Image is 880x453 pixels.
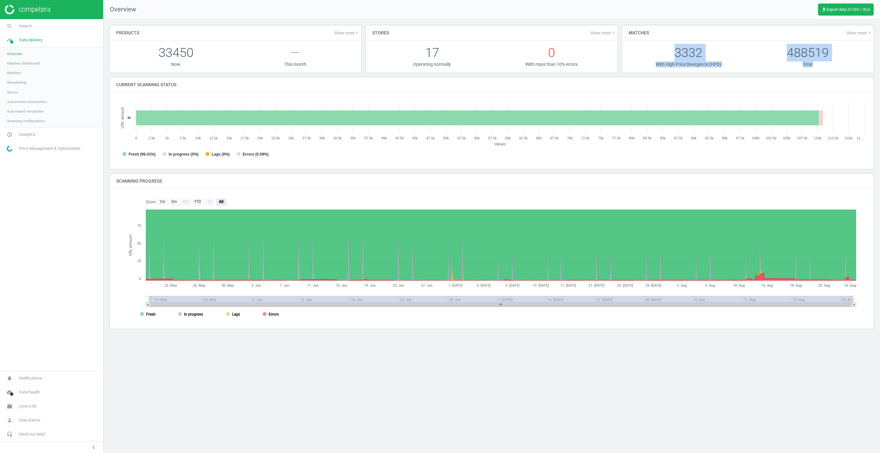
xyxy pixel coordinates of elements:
text: Zoom [146,200,156,204]
tspan: 14. Aug [761,283,773,288]
text: 107.5k [797,136,808,140]
tspan: 27. Jun [421,283,433,288]
text: 57.5k [488,136,497,140]
i: cloud_done [4,386,16,398]
text: 50k [443,136,449,140]
text: 80k [629,136,635,140]
tspan: 15. Jun [336,283,347,288]
text: 70k [567,136,573,140]
tspan: In progress [184,312,203,317]
text: 110k [814,136,821,140]
text: 97.5k [736,136,744,140]
button: get_appExport data in CSV / XLS [818,3,874,16]
span: Stas Erema [19,417,40,423]
text: 105k [783,136,791,140]
text: 92.5k [705,136,714,140]
p: With High Price Divergence (HPD) [629,61,748,67]
p: 0 [492,44,611,61]
tspan: 9. [DATE] [505,283,519,288]
i: work [4,400,16,412]
text: 102.5k [766,136,777,140]
span: Price Management & Optimization [19,146,80,151]
img: ajHJNr6hYgQAAAAASUVORK5CYII= [5,5,50,14]
tspan: 21. [DATE] [588,283,604,288]
tspan: 3. Jun [251,283,261,288]
text: 10k [195,136,201,140]
text: 0 [127,117,131,119]
tspan: 26. May [193,283,206,288]
tspan: 1. [DATE] [448,283,462,288]
a: Show morekeyboard_arrow_right [334,30,360,35]
tspan: 25. Aug [842,298,854,302]
tspan: 19. Jun [364,283,376,288]
text: 1y [208,199,212,204]
text: 35k [350,136,356,140]
p: Operating normally [372,61,492,67]
i: person [4,414,16,426]
text: 112.5k [828,136,839,140]
span: Rematching [7,80,26,85]
i: notifications [4,372,16,384]
text: All [219,199,223,204]
tspan: 18. Aug [790,283,801,288]
tspan: 11… [856,136,864,140]
span: Data delivery [19,37,42,43]
text: 30k [319,136,325,140]
tspan: 2. Aug [677,283,687,288]
span: Show more [590,30,616,35]
span: Export data in CSV / XLS [821,7,870,12]
tspan: 29. [DATE] [645,283,661,288]
p: 33450 [116,44,236,61]
text: YTD [194,199,201,204]
text: 75 [137,224,141,228]
tspan: 11. Jun [307,283,319,288]
text: 65k [536,136,542,140]
text: 45k [412,136,418,140]
text: 62.5k [519,136,528,140]
text: 1m [159,199,165,204]
tspan: 6. Aug [705,283,715,288]
text: 7.5k [180,136,186,140]
tspan: Values [495,142,506,146]
i: timeline [4,34,16,46]
text: 90k [691,136,697,140]
i: keyboard_arrow_right [867,30,872,35]
p: Now [116,61,236,67]
text: 25 [137,259,141,263]
text: 67.5k [550,136,559,140]
tspan: 26. Aug [844,283,856,288]
span: Matches [7,70,21,75]
text: 2.5k [148,136,155,140]
tspan: URL amount [128,234,133,256]
text: 40k [381,136,387,140]
tspan: 25. [DATE] [617,283,633,288]
i: search [4,20,16,32]
p: With more than 10% errors [492,61,611,67]
tspan: 23. Jun [393,283,404,288]
text: 60k [505,136,511,140]
text: 37.5k [364,136,373,140]
i: headset_mic [4,428,16,440]
h4: Current scanning status [110,77,183,92]
i: keyboard_arrow_right [611,30,616,35]
text: 87.5k [674,136,683,140]
tspan: Fresh (99.41%) [129,152,156,157]
i: keyboard_arrow_right [355,30,360,35]
text: 32.5k [333,136,342,140]
tspan: 10. Aug [733,283,745,288]
span: Notifications [19,375,42,381]
span: — [290,45,300,60]
i: chevron_left [90,443,97,451]
h4: Stores [366,25,395,40]
text: 82.5k [643,136,651,140]
span: Stores [7,90,18,95]
tspan: Lags (0%) [212,152,230,157]
span: Automated rematches [7,109,44,114]
text: 3m [171,199,177,204]
text: 115k [845,136,852,140]
tspan: 22. Aug [818,283,830,288]
text: 77.5k [612,136,621,140]
text: 27.5k [302,136,311,140]
i: get_app [821,7,827,12]
tspan: Errors [269,312,279,317]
